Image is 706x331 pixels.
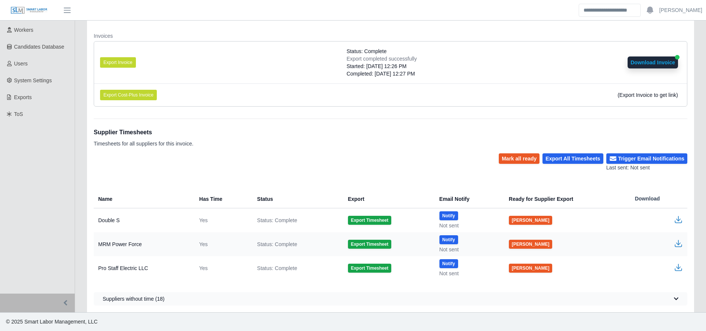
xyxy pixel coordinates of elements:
button: Notify [439,235,458,244]
input: Search [579,4,641,17]
button: [PERSON_NAME] [509,240,553,249]
td: Yes [193,208,251,233]
td: MRM Power Force [94,232,193,256]
div: Last sent: Not sent [606,164,687,172]
span: © 2025 Smart Labor Management, LLC [6,319,97,325]
span: Status: Complete [257,240,297,248]
button: [PERSON_NAME] [509,216,553,225]
h1: Supplier Timesheets [94,128,193,137]
button: Export Timesheet [348,240,391,249]
div: Not sent [439,222,497,229]
a: [PERSON_NAME] [659,6,702,14]
div: Export completed successfully [346,55,417,62]
span: System Settings [14,77,52,83]
span: (Export Invoice to get link) [618,92,678,98]
span: Candidates Database [14,44,65,50]
button: Mark all ready [499,153,539,164]
th: Export [342,190,433,208]
span: Suppliers without time (18) [103,295,165,303]
p: Timesheets for all suppliers for this invoice. [94,140,193,147]
button: Export Cost-Plus Invoice [100,90,157,100]
td: Yes [193,232,251,256]
span: Status: Complete [257,217,297,224]
span: Status: Complete [257,264,297,272]
button: Download Invoice [628,56,678,68]
span: Workers [14,27,34,33]
div: Completed: [DATE] 12:27 PM [346,70,417,77]
td: Yes [193,256,251,280]
button: Suppliers without time (18) [94,292,687,306]
span: Users [14,61,28,67]
button: [PERSON_NAME] [509,264,553,273]
td: Pro Staff Electric LLC [94,256,193,280]
span: Exports [14,94,32,100]
button: Trigger Email Notifications [606,153,687,164]
button: Notify [439,211,458,220]
button: Export All Timesheets [542,153,603,164]
th: Download [629,190,687,208]
span: Status: Complete [346,47,386,55]
div: Not sent [439,246,497,253]
button: Export Invoice [100,57,136,68]
span: ToS [14,111,23,117]
th: Has Time [193,190,251,208]
th: Ready for Supplier Export [503,190,629,208]
img: SLM Logo [10,6,48,15]
a: Download Invoice [628,59,678,65]
th: Email Notify [433,190,503,208]
th: Status [251,190,342,208]
button: Export Timesheet [348,216,391,225]
button: Export Timesheet [348,264,391,273]
dt: Invoices [94,32,687,40]
th: Name [94,190,193,208]
td: Double S [94,208,193,233]
div: Not sent [439,270,497,277]
div: Started: [DATE] 12:26 PM [346,62,417,70]
button: Notify [439,259,458,268]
